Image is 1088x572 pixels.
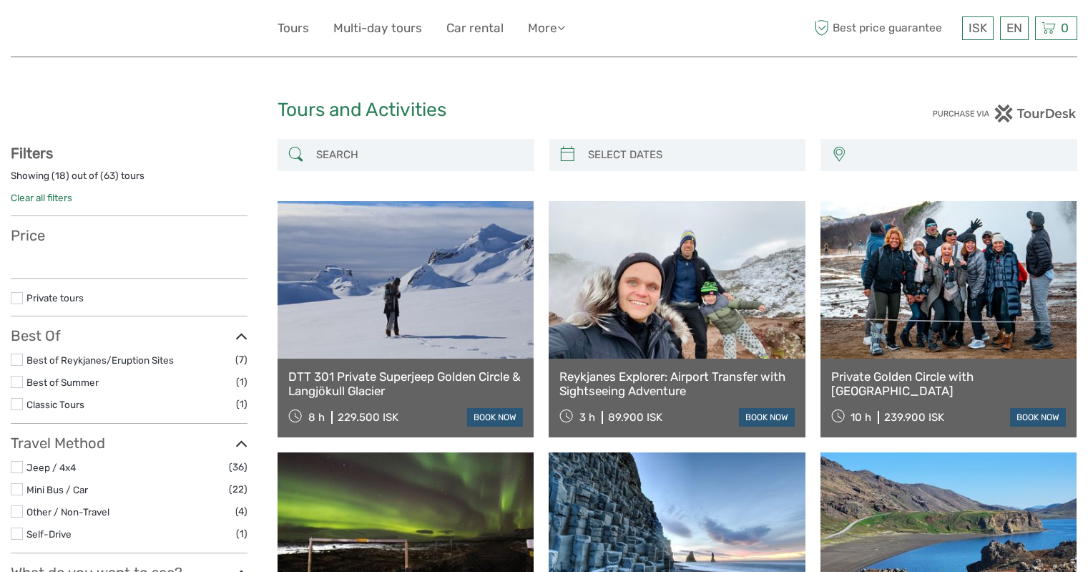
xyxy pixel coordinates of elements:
[467,408,523,427] a: book now
[11,192,72,203] a: Clear all filters
[26,292,84,304] a: Private tours
[969,21,987,35] span: ISK
[235,352,248,368] span: (7)
[288,369,523,399] a: DTT 301 Private Superjeep Golden Circle & Langjökull Glacier
[26,462,76,473] a: Jeep / 4x4
[1000,16,1029,40] div: EN
[26,399,84,410] a: Classic Tours
[11,169,248,191] div: Showing ( ) out of ( ) tours
[559,369,794,399] a: Reykjanes Explorer: Airport Transfer with Sightseeing Adventure
[278,18,309,39] a: Tours
[26,484,88,495] a: Mini Bus / Car
[884,411,944,424] div: 239.900 ISK
[831,369,1066,399] a: Private Golden Circle with [GEOGRAPHIC_DATA]
[739,408,795,427] a: book now
[810,16,959,40] span: Best price guarantee
[338,411,398,424] div: 229.500 ISK
[55,169,66,183] label: 18
[11,435,248,452] h3: Travel Method
[236,396,248,412] span: (1)
[236,374,248,390] span: (1)
[11,227,248,244] h3: Price
[310,142,527,168] input: SEARCH
[278,99,811,122] h1: Tours and Activities
[579,411,595,424] span: 3 h
[1010,408,1066,427] a: book now
[26,354,174,366] a: Best of Reykjanes/Eruption Sites
[446,18,504,39] a: Car rental
[333,18,422,39] a: Multi-day tours
[236,525,248,542] span: (1)
[229,481,248,498] span: (22)
[26,377,99,388] a: Best of Summer
[11,145,53,162] strong: Filters
[1059,21,1071,35] span: 0
[932,105,1077,122] img: PurchaseViaTourDesk.png
[851,411,871,424] span: 10 h
[308,411,325,424] span: 8 h
[528,18,565,39] a: More
[608,411,662,424] div: 89.900 ISK
[26,506,109,518] a: Other / Non-Travel
[26,528,72,540] a: Self-Drive
[235,503,248,520] span: (4)
[11,327,248,344] h3: Best Of
[229,459,248,475] span: (36)
[11,11,84,46] img: 632-1a1f61c2-ab70-46c5-a88f-57c82c74ba0d_logo_small.jpg
[104,169,115,183] label: 63
[582,142,799,168] input: SELECT DATES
